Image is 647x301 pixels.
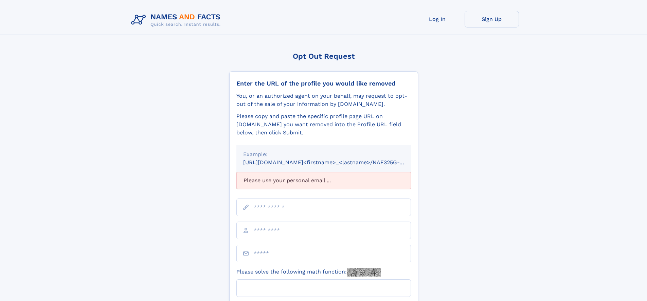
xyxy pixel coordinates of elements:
div: Example: [243,150,404,158]
div: Enter the URL of the profile you would like removed [236,80,411,87]
div: Please copy and paste the specific profile page URL on [DOMAIN_NAME] you want removed into the Pr... [236,112,411,137]
div: You, or an authorized agent on your behalf, may request to opt-out of the sale of your informatio... [236,92,411,108]
a: Log In [410,11,465,27]
img: Logo Names and Facts [128,11,226,29]
label: Please solve the following math function: [236,268,381,277]
div: Please use your personal email ... [236,172,411,189]
small: [URL][DOMAIN_NAME]<firstname>_<lastname>/NAF325G-xxxxxxxx [243,159,424,166]
div: Opt Out Request [229,52,418,60]
a: Sign Up [465,11,519,27]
